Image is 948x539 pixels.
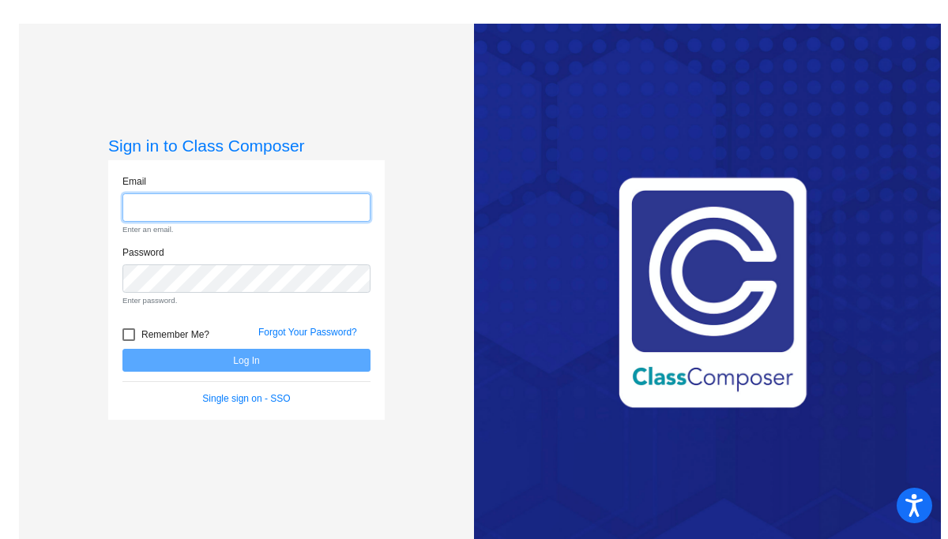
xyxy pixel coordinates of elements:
[122,224,371,235] small: Enter an email.
[141,325,209,344] span: Remember Me?
[258,327,357,338] a: Forgot Your Password?
[122,295,371,306] small: Enter password.
[202,393,290,404] a: Single sign on - SSO
[122,349,371,372] button: Log In
[122,245,164,260] label: Password
[122,174,146,189] label: Email
[108,136,385,155] h3: Sign in to Class Composer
